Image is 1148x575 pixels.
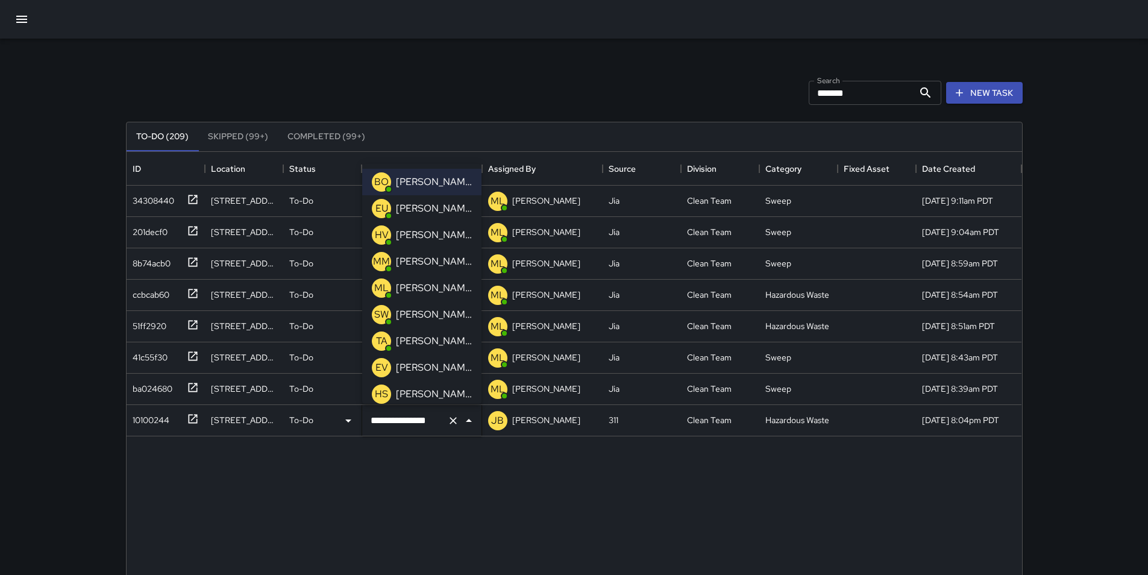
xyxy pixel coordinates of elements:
[512,320,580,332] p: [PERSON_NAME]
[922,226,999,238] div: 8/19/2025, 9:04am PDT
[211,195,277,207] div: 35 Laskie Street
[609,383,619,395] div: Jia
[460,412,477,429] button: Close
[375,387,388,401] p: HS
[609,152,636,186] div: Source
[765,152,801,186] div: Category
[127,122,198,151] button: To-Do (209)
[916,152,1021,186] div: Date Created
[211,351,277,363] div: 138 10th Street
[374,175,389,189] p: BO
[512,351,580,363] p: [PERSON_NAME]
[512,414,580,426] p: [PERSON_NAME]
[922,289,998,301] div: 8/19/2025, 8:54am PDT
[512,257,580,269] p: [PERSON_NAME]
[211,152,245,186] div: Location
[211,383,277,395] div: 973 Minna Street
[512,226,580,238] p: [PERSON_NAME]
[765,320,829,332] div: Hazardous Waste
[765,226,791,238] div: Sweep
[491,351,505,365] p: ML
[283,152,362,186] div: Status
[512,289,580,301] p: [PERSON_NAME]
[396,360,472,375] p: [PERSON_NAME]
[289,320,313,332] p: To-Do
[376,334,387,348] p: TA
[128,347,168,363] div: 41c55f30
[946,82,1023,104] button: New Task
[922,152,975,186] div: Date Created
[512,383,580,395] p: [PERSON_NAME]
[687,383,732,395] div: Clean Team
[488,152,536,186] div: Assigned By
[205,152,283,186] div: Location
[765,289,829,301] div: Hazardous Waste
[491,194,505,209] p: ML
[609,257,619,269] div: Jia
[128,409,169,426] div: 10100244
[491,413,504,428] p: JB
[491,257,505,271] p: ML
[127,152,205,186] div: ID
[374,281,389,295] p: ML
[128,253,171,269] div: 8b74acb0
[362,152,482,186] div: Assigned To
[289,152,316,186] div: Status
[491,319,505,334] p: ML
[198,122,278,151] button: Skipped (99+)
[922,257,998,269] div: 8/19/2025, 8:59am PDT
[609,351,619,363] div: Jia
[687,226,732,238] div: Clean Team
[765,414,829,426] div: Hazardous Waste
[128,221,168,238] div: 201decf0
[765,195,791,207] div: Sweep
[609,195,619,207] div: Jia
[838,152,916,186] div: Fixed Asset
[128,315,166,332] div: 51ff2920
[687,195,732,207] div: Clean Team
[128,190,174,207] div: 34308440
[375,201,388,216] p: EU
[289,351,313,363] p: To-Do
[491,382,505,397] p: ML
[491,225,505,240] p: ML
[368,152,415,186] div: Assigned To
[289,195,313,207] p: To-Do
[681,152,759,186] div: Division
[687,289,732,301] div: Clean Team
[396,254,472,269] p: [PERSON_NAME]
[687,257,732,269] div: Clean Team
[211,226,277,238] div: 44 Laskie Street
[396,201,472,216] p: [PERSON_NAME]
[922,195,993,207] div: 8/19/2025, 9:11am PDT
[375,360,388,375] p: EV
[396,387,472,401] p: [PERSON_NAME]
[687,351,732,363] div: Clean Team
[609,320,619,332] div: Jia
[396,281,472,295] p: [PERSON_NAME]
[396,175,472,189] p: [PERSON_NAME] Overall
[817,75,840,86] label: Search
[211,414,277,426] div: 725 Minna Street
[482,152,603,186] div: Assigned By
[445,412,462,429] button: Clear
[687,320,732,332] div: Clean Team
[289,383,313,395] p: To-Do
[373,254,390,269] p: MM
[128,284,169,301] div: ccbcab60
[844,152,889,186] div: Fixed Asset
[609,414,618,426] div: 311
[211,289,277,301] div: 1301 Mission Street
[687,414,732,426] div: Clean Team
[396,307,472,322] p: [PERSON_NAME] Weekly
[765,257,791,269] div: Sweep
[289,414,313,426] p: To-Do
[759,152,838,186] div: Category
[922,383,998,395] div: 8/19/2025, 8:39am PDT
[491,288,505,303] p: ML
[687,152,717,186] div: Division
[289,257,313,269] p: To-Do
[765,351,791,363] div: Sweep
[922,351,998,363] div: 8/19/2025, 8:43am PDT
[289,226,313,238] p: To-Do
